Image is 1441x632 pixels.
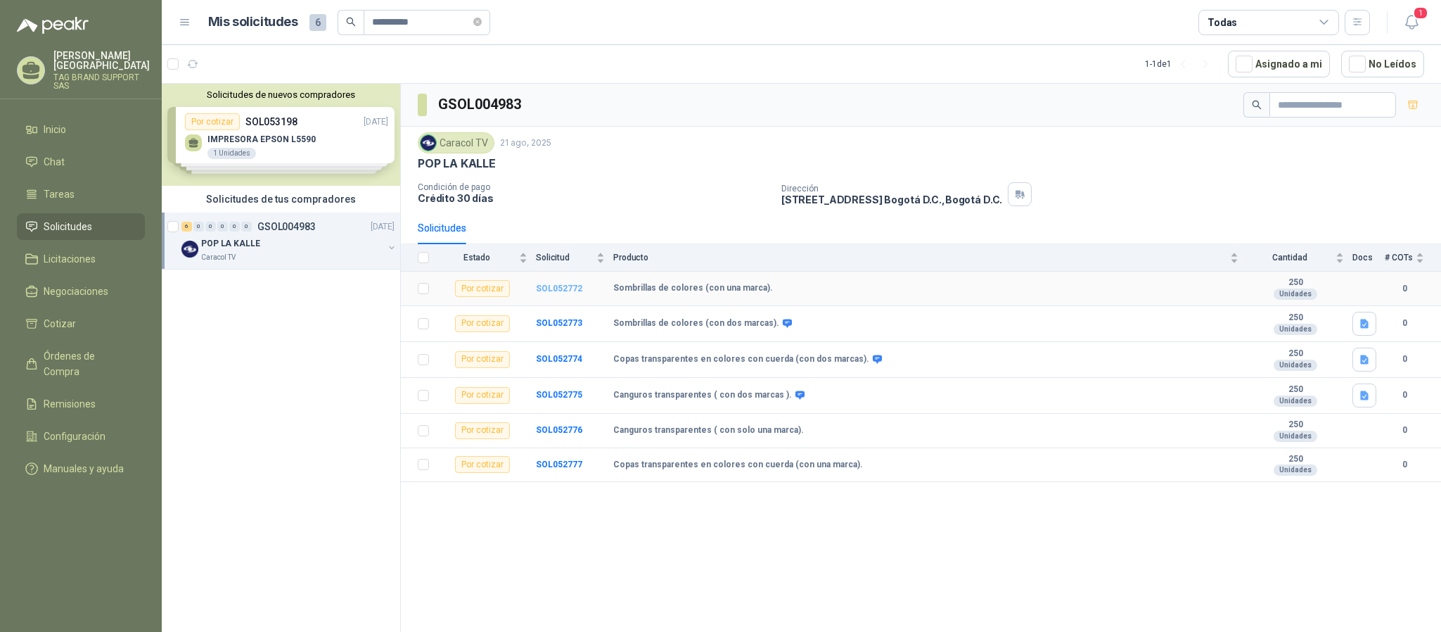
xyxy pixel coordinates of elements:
[613,283,773,294] b: Sombrillas de colores (con una marca).
[44,251,96,267] span: Licitaciones
[455,351,510,368] div: Por cotizar
[613,253,1227,263] span: Producto
[17,278,145,305] a: Negociaciones
[17,423,145,450] a: Configuración
[1413,6,1428,20] span: 1
[162,84,400,186] div: Solicitudes de nuevos compradoresPor cotizarSOL053198[DATE] IMPRESORA EPSON L55901 UnidadesPor co...
[455,315,510,332] div: Por cotizar
[201,252,236,263] p: Caracol TV
[1247,384,1344,396] b: 250
[1247,419,1344,431] b: 250
[536,318,582,328] a: SOL052773
[17,213,145,240] a: Solicitudes
[536,390,582,400] b: SOL052775
[1385,388,1424,402] b: 0
[1145,53,1217,75] div: 1 - 1 de 1
[613,390,792,401] b: Canguros transparentes ( con dos marcas ).
[1274,431,1317,442] div: Unidades
[217,222,228,232] div: 0
[17,116,145,143] a: Inicio
[181,222,192,232] div: 6
[181,241,198,258] img: Company Logo
[613,460,863,471] b: Copas transparentes en colores con cuerda (con una marca).
[44,396,96,412] span: Remisiones
[44,461,124,476] span: Manuales y ayuda
[1247,348,1344,360] b: 250
[1274,464,1317,476] div: Unidades
[1247,454,1344,465] b: 250
[455,387,510,404] div: Por cotizar
[309,14,326,31] span: 6
[1399,10,1424,35] button: 1
[1247,253,1333,263] span: Cantidad
[536,284,582,293] a: SOL052772
[500,137,551,150] p: 21 ago, 2025
[44,316,76,331] span: Cotizar
[1385,424,1424,437] b: 0
[473,18,482,26] span: close-circle
[17,310,145,337] a: Cotizar
[1352,244,1385,272] th: Docs
[418,156,496,171] p: POP LA KALLE
[437,244,536,272] th: Estado
[613,318,779,329] b: Sombrillas de colores (con dos marcas).
[536,425,582,435] b: SOL052776
[371,220,395,234] p: [DATE]
[455,280,510,297] div: Por cotizar
[455,422,510,439] div: Por cotizar
[1385,282,1424,296] b: 0
[1274,324,1317,335] div: Unidades
[781,194,1002,206] p: [STREET_ADDRESS] Bogotá D.C. , Bogotá D.C.
[418,132,494,153] div: Caracol TV
[241,222,252,232] div: 0
[17,391,145,417] a: Remisiones
[1247,244,1352,272] th: Cantidad
[44,284,108,299] span: Negociaciones
[418,182,770,192] p: Condición de pago
[418,220,466,236] div: Solicitudes
[437,253,516,263] span: Estado
[613,354,869,365] b: Copas transparentes en colores con cuerda (con dos marcas).
[455,456,510,473] div: Por cotizar
[1247,312,1344,324] b: 250
[418,192,770,204] p: Crédito 30 días
[17,17,89,34] img: Logo peakr
[44,122,66,137] span: Inicio
[1341,51,1424,77] button: No Leídos
[44,348,132,379] span: Órdenes de Compra
[205,222,216,232] div: 0
[1228,51,1330,77] button: Asignado a mi
[167,89,395,100] button: Solicitudes de nuevos compradores
[613,244,1247,272] th: Producto
[201,237,260,251] p: POP LA KALLE
[44,219,92,234] span: Solicitudes
[17,343,145,385] a: Órdenes de Compra
[1274,396,1317,407] div: Unidades
[181,218,397,263] a: 6 0 0 0 0 0 GSOL004983[DATE] Company LogoPOP LA KALLECaracol TV
[536,460,582,469] b: SOL052777
[1274,289,1317,300] div: Unidades
[162,186,400,213] div: Solicitudes de tus compradores
[208,12,298,32] h1: Mis solicitudes
[17,181,145,208] a: Tareas
[53,51,150,70] p: [PERSON_NAME] [GEOGRAPHIC_DATA]
[1385,458,1424,472] b: 0
[781,184,1002,194] p: Dirección
[53,73,150,90] p: TAG BRAND SUPPORT SAS
[17,455,145,482] a: Manuales y ayuda
[421,135,436,151] img: Company Logo
[1274,360,1317,371] div: Unidades
[1247,277,1344,289] b: 250
[17,246,145,272] a: Licitaciones
[44,429,105,444] span: Configuración
[1385,317,1424,330] b: 0
[44,154,65,170] span: Chat
[17,148,145,175] a: Chat
[44,187,75,202] span: Tareas
[536,354,582,364] a: SOL052774
[229,222,240,232] div: 0
[1385,253,1413,263] span: # COTs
